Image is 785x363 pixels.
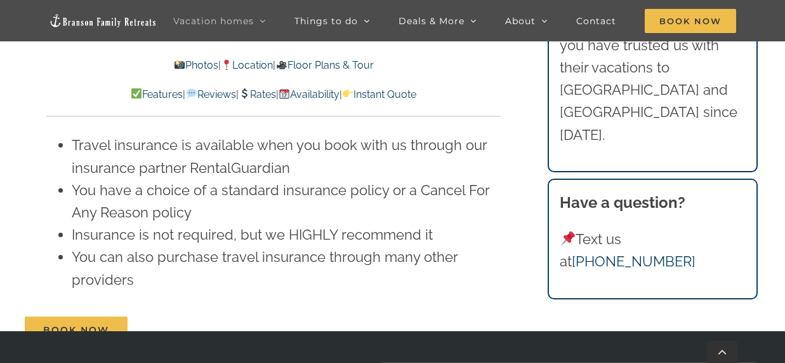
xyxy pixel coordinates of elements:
[187,88,197,99] img: 💬
[72,246,501,291] li: You can also purchase travel insurance through many other providers
[560,228,745,273] p: Text us at
[72,224,501,246] li: Insurance is not required, but we HIGHLY recommend it
[399,17,465,25] span: Deals & More
[175,60,185,70] img: 📸
[46,86,501,103] p: | | | |
[343,88,353,99] img: 👉
[25,317,128,344] a: Book Now
[645,9,736,33] span: Book Now
[174,59,218,71] a: Photos
[560,191,745,214] h3: Have a question?
[221,59,273,71] a: Location
[342,88,416,100] a: Instant Quote
[72,134,501,179] li: Travel insurance is available when you book with us through our insurance partner RentalGuardian
[279,88,289,99] img: 📆
[239,88,276,100] a: Rates
[561,231,575,245] img: 📌
[275,59,373,71] a: Floor Plans & Tour
[43,325,109,336] span: Book Now
[572,253,696,270] a: [PHONE_NUMBER]
[560,12,745,146] p: Thousands of families like you have trusted us with their vacations to [GEOGRAPHIC_DATA] and [GEO...
[221,60,232,70] img: 📍
[46,57,501,74] p: | |
[277,60,287,70] img: 🎥
[72,179,501,224] li: You have a choice of a standard insurance policy or a Cancel For Any Reason policy
[239,88,249,99] img: 💲
[185,88,235,100] a: Reviews
[49,13,157,28] img: Branson Family Retreats Logo
[279,88,340,100] a: Availability
[173,17,254,25] span: Vacation homes
[505,17,536,25] span: About
[131,88,142,99] img: ✅
[131,88,183,100] a: Features
[294,17,358,25] span: Things to do
[576,17,616,25] span: Contact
